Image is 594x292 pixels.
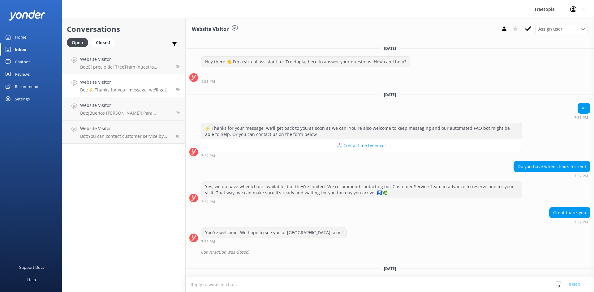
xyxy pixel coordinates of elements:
[189,247,590,257] div: 2025-08-08T02:53:26.248
[192,25,229,33] h3: Website Visitor
[514,174,590,178] div: 07:32pm 07-Aug-2025 (UTC -06:00) America/Mexico_City
[176,133,181,139] span: 11:00am 09-Aug-2025 (UTC -06:00) America/Mexico_City
[201,247,590,257] div: Conversation was closed.
[201,154,522,158] div: 07:32pm 07-Aug-2025 (UTC -06:00) America/Mexico_City
[176,64,181,69] span: 04:04pm 09-Aug-2025 (UTC -06:00) America/Mexico_City
[15,80,38,93] div: Recommend
[201,80,215,83] strong: 1:21 PM
[15,93,30,105] div: Settings
[201,154,215,158] strong: 7:32 PM
[380,266,400,271] span: [DATE]
[578,103,590,114] div: Ar
[80,133,171,139] p: Bot: You can contact customer service by calling [PHONE_NUMBER], sending a WhatsApp text to [PHON...
[80,87,171,93] p: Bot: ⚡ Thanks for your message, we'll get back to you as soon as we can. You're also welcome to k...
[62,121,185,144] a: Website VisitorBot:You can contact customer service by calling [PHONE_NUMBER], sending a WhatsApp...
[574,116,588,120] strong: 7:31 PM
[201,227,346,238] div: You're welcome. We hope to see you at [GEOGRAPHIC_DATA] soon!
[80,64,171,70] p: Bot: El precio del TreeTram (nuestro teleférico panorámico) para nacionales es de $41.81 USD por ...
[67,38,88,47] div: Open
[535,24,588,34] div: Assign User
[62,97,185,121] a: Website VisitorBot:¡Buenos [PERSON_NAME]! Para nacionales, el precio del TreeTram (teleférico pan...
[176,110,181,116] span: 11:51am 09-Aug-2025 (UTC -06:00) America/Mexico_City
[80,125,171,132] h4: Website Visitor
[201,123,522,139] div: ⚡ Thanks for your message, we'll get back to you as soon as we can. You're also welcome to keep m...
[201,139,522,152] button: 📩 Contact me by email
[91,38,115,47] div: Closed
[201,200,522,204] div: 07:32pm 07-Aug-2025 (UTC -06:00) America/Mexico_City
[9,10,45,20] img: yonder-white-logo.png
[15,68,30,80] div: Reviews
[201,181,522,198] div: Yes, we do have wheelchairs available, but they’re limited. We recommend contacting our Customer ...
[80,56,171,63] h4: Website Visitor
[62,51,185,74] a: Website VisitorBot:El precio del TreeTram (nuestro teleférico panorámico) para nacionales es de $...
[538,26,562,32] span: Assign user
[549,220,590,224] div: 07:32pm 07-Aug-2025 (UTC -06:00) America/Mexico_City
[380,92,400,97] span: [DATE]
[201,79,410,83] div: 01:21pm 25-Jun-2025 (UTC -06:00) America/Mexico_City
[201,200,215,204] strong: 7:32 PM
[80,102,171,109] h4: Website Visitor
[91,39,118,46] a: Closed
[15,43,26,56] div: Inbox
[201,57,410,67] div: Hey there 👋 I'm a virtual assistant for Treetopia, here to answer your questions. How can I help?
[574,115,590,120] div: 07:31pm 07-Aug-2025 (UTC -06:00) America/Mexico_City
[19,261,44,273] div: Support Docs
[62,74,185,97] a: Website VisitorBot:⚡ Thanks for your message, we'll get back to you as soon as we can. You're als...
[67,39,91,46] a: Open
[15,31,26,43] div: Home
[67,23,181,35] h2: Conversations
[201,240,215,244] strong: 7:32 PM
[176,87,181,92] span: 02:15pm 09-Aug-2025 (UTC -06:00) America/Mexico_City
[574,174,588,178] strong: 7:32 PM
[201,239,347,244] div: 07:32pm 07-Aug-2025 (UTC -06:00) America/Mexico_City
[380,46,400,51] span: [DATE]
[574,220,588,224] strong: 7:32 PM
[27,273,36,286] div: Help
[549,207,590,218] div: Great thank you
[80,110,171,116] p: Bot: ¡Buenos [PERSON_NAME]! Para nacionales, el precio del TreeTram (teleférico panorámico) es de...
[15,56,30,68] div: Chatbot
[514,161,590,172] div: Do you have wheelchairs for rent
[80,79,171,86] h4: Website Visitor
